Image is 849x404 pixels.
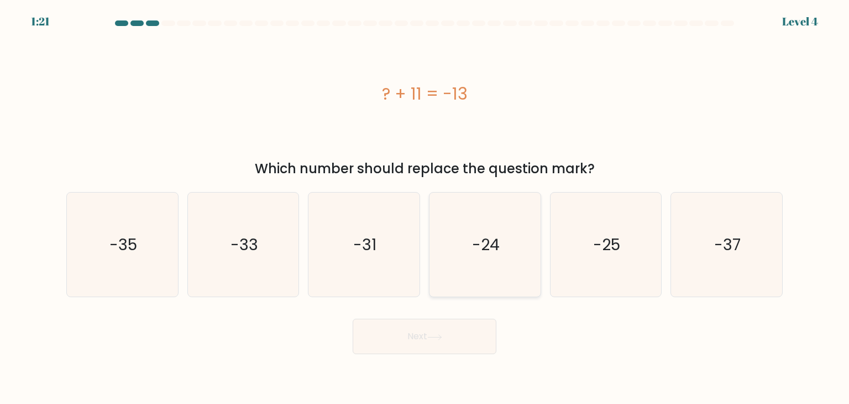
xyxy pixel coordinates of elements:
[73,159,776,179] div: Which number should replace the question mark?
[353,319,496,354] button: Next
[31,13,50,30] div: 1:21
[593,234,620,256] text: -25
[782,13,818,30] div: Level 4
[109,234,137,256] text: -35
[714,234,741,256] text: -37
[472,234,500,256] text: -24
[354,234,377,256] text: -31
[230,234,258,256] text: -33
[66,81,783,106] div: ? + 11 = -13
